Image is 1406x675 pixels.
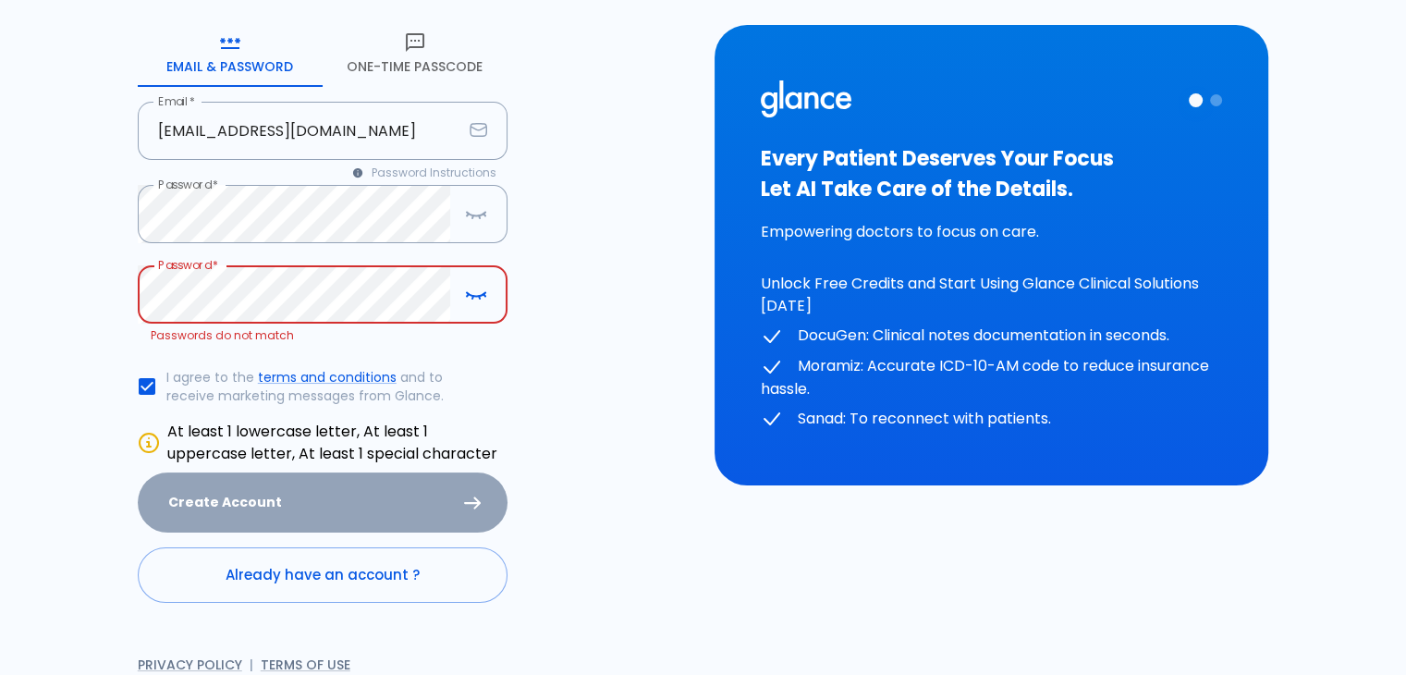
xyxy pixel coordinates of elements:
[761,355,1223,400] p: Moramiz: Accurate ICD-10-AM code to reduce insurance hassle.
[158,93,195,109] label: Email
[158,177,218,192] label: Password
[138,20,323,87] button: Email & Password
[761,408,1223,431] p: Sanad: To reconnect with patients.
[761,325,1223,348] p: DocuGen: Clinical notes documentation in seconds.
[261,656,350,674] a: Terms of Use
[158,257,218,273] label: Password
[342,160,507,186] button: Password Instructions
[166,368,493,405] p: I agree to the and to receive marketing messages from Glance.
[167,421,507,465] p: At least 1 lowercase letter, At least 1 uppercase letter, At least 1 special character
[761,221,1223,243] p: Empowering doctors to focus on care.
[258,368,397,387] a: terms and conditions
[761,143,1223,204] h3: Every Patient Deserves Your Focus Let AI Take Care of the Details.
[138,102,462,160] input: your.email@example.com
[323,20,507,87] button: One-Time Passcode
[250,656,253,674] span: |
[151,326,495,345] p: Passwords do not match
[761,273,1223,317] p: Unlock Free Credits and Start Using Glance Clinical Solutions [DATE]
[138,656,242,674] a: Privacy Policy
[138,547,507,603] a: Already have an account ?
[372,164,496,182] span: Password Instructions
